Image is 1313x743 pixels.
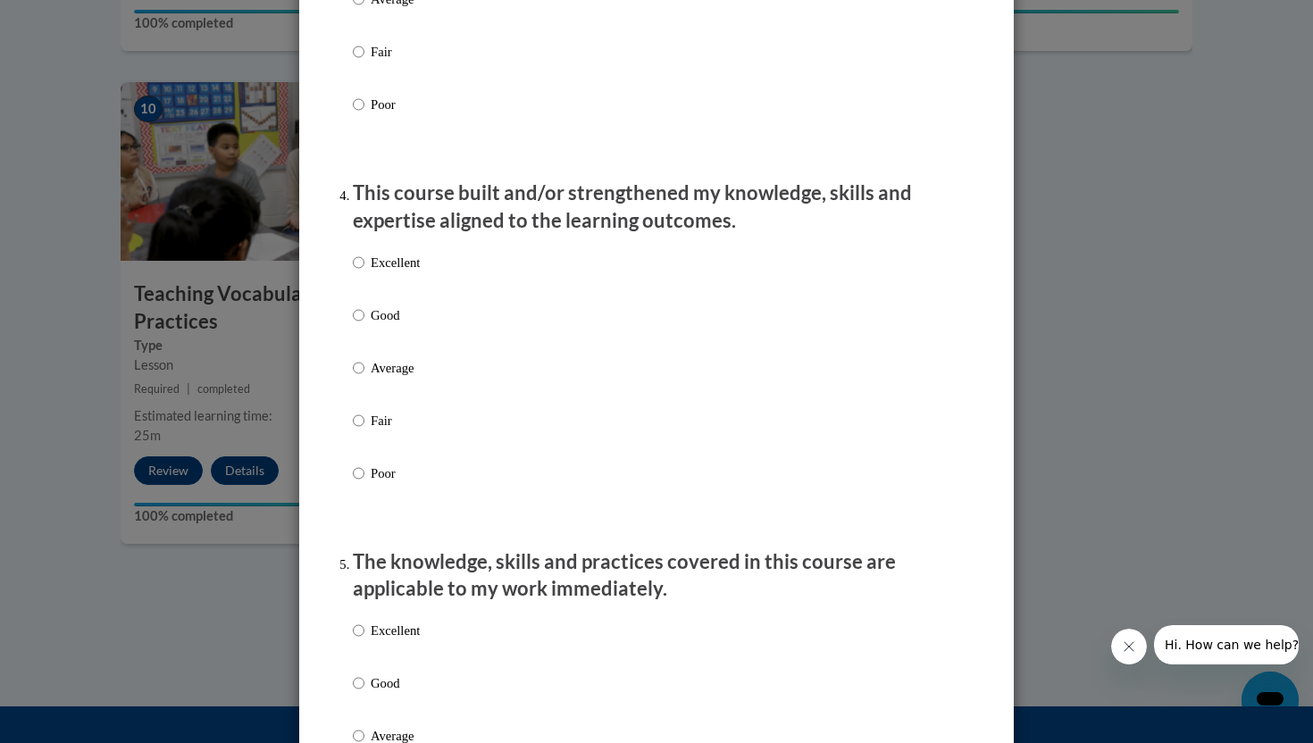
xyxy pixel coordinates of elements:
[353,358,364,378] input: Average
[371,463,420,483] p: Poor
[371,621,420,640] p: Excellent
[371,411,420,430] p: Fair
[371,673,420,693] p: Good
[371,305,420,325] p: Good
[371,95,420,114] p: Poor
[353,621,364,640] input: Excellent
[353,673,364,693] input: Good
[371,42,420,62] p: Fair
[353,95,364,114] input: Poor
[1154,625,1299,664] iframe: Message from company
[353,179,960,235] p: This course built and/or strengthened my knowledge, skills and expertise aligned to the learning ...
[353,463,364,483] input: Poor
[353,253,364,272] input: Excellent
[353,42,364,62] input: Fair
[1111,629,1147,664] iframe: Close message
[353,548,960,604] p: The knowledge, skills and practices covered in this course are applicable to my work immediately.
[353,305,364,325] input: Good
[371,253,420,272] p: Excellent
[371,358,420,378] p: Average
[353,411,364,430] input: Fair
